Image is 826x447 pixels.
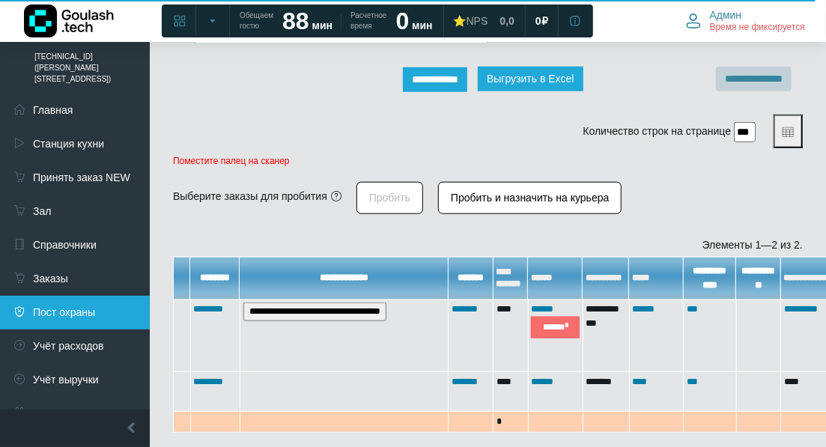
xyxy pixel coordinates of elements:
button: Выгрузить в Excel [478,67,583,91]
span: мин [312,19,332,31]
span: ₽ [541,14,548,28]
span: 0 [535,14,541,28]
div: Элементы 1—2 из 2. [173,237,803,253]
div: Выберите заказы для пробития [173,189,327,204]
strong: 88 [282,7,309,34]
span: мин [412,19,432,31]
span: Время не фиксируется [710,22,805,34]
label: Количество строк на странице [583,124,732,139]
button: Пробить и назначить на курьера [438,182,622,214]
span: Расчетное время [350,10,386,31]
img: Логотип компании Goulash.tech [24,4,114,37]
span: 0,0 [499,14,514,28]
a: 0 ₽ [526,7,557,34]
strong: 0 [396,7,410,34]
span: Админ [710,8,742,22]
button: Пробить [356,182,423,214]
p: Поместите палец на сканер [173,156,803,166]
a: ⭐NPS 0,0 [445,7,523,34]
a: Обещаем гостю 88 мин Расчетное время 0 мин [231,7,442,34]
span: Обещаем гостю [240,10,273,31]
span: NPS [467,15,488,27]
button: Админ Время не фиксируется [677,5,814,37]
div: ⭐ [454,14,488,28]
